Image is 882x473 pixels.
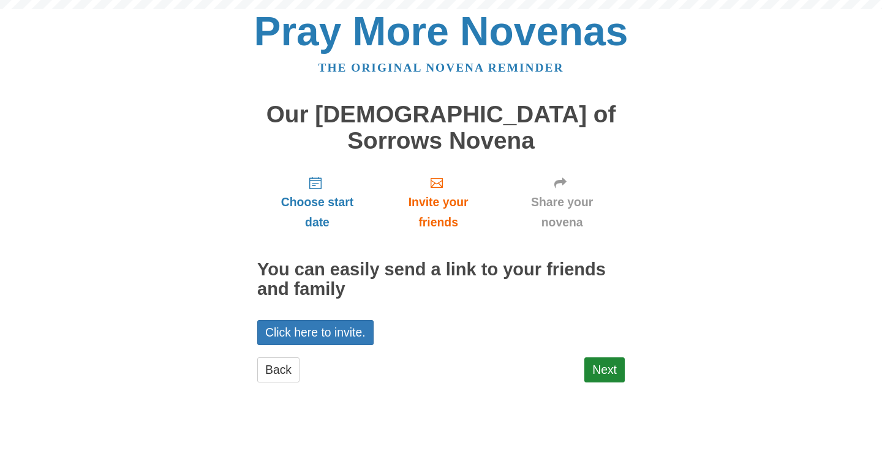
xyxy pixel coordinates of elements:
h2: You can easily send a link to your friends and family [257,260,625,299]
a: Share your novena [499,166,625,239]
a: Invite your friends [377,166,499,239]
span: Invite your friends [390,192,487,233]
span: Choose start date [269,192,365,233]
a: Pray More Novenas [254,9,628,54]
a: Next [584,357,625,382]
h1: Our [DEMOGRAPHIC_DATA] of Sorrows Novena [257,102,625,154]
a: Choose start date [257,166,377,239]
a: The original novena reminder [318,61,564,74]
span: Share your novena [511,192,612,233]
a: Click here to invite. [257,320,374,345]
a: Back [257,357,300,382]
